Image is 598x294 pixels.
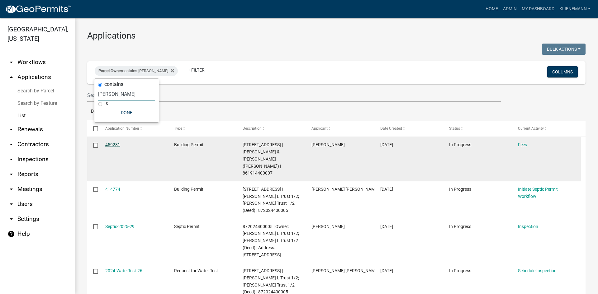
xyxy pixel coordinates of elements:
a: klienemann [557,3,593,15]
datatable-header-cell: Current Activity [512,121,581,136]
span: 08/05/2025 [380,142,393,147]
button: Bulk Actions [542,44,586,55]
span: Application Number [105,126,139,131]
span: Date Created [380,126,402,131]
a: 414774 [105,187,120,192]
i: arrow_drop_down [7,156,15,163]
datatable-header-cell: Status [443,121,512,136]
a: + Filter [183,64,210,76]
a: Fees [518,142,527,147]
datatable-header-cell: Description [237,121,306,136]
label: is [104,101,108,106]
datatable-header-cell: Applicant [306,121,374,136]
span: 05/01/2025 [380,224,393,229]
span: 10/23/2024 [380,268,393,273]
datatable-header-cell: Date Created [374,121,443,136]
span: Peggy Rash'Daniels [311,187,379,192]
h3: Applications [87,30,586,41]
a: Data [87,102,105,122]
span: Building Permit [174,142,203,147]
span: Septic Permit [174,224,200,229]
datatable-header-cell: Application Number [99,121,168,136]
span: Status [449,126,460,131]
i: arrow_drop_down [7,141,15,148]
a: Schedule Inspection [518,268,557,273]
i: arrow_drop_up [7,73,15,81]
a: Inspection [518,224,538,229]
span: In Progress [449,224,471,229]
datatable-header-cell: Select [87,121,99,136]
span: 25645 T AVE | Daniels, Russel L Trust 1/2; Rash-Daniels, Peggy L Trust 1/2 (Deed) | 872024400005 [243,187,299,213]
a: Septic-2025-29 [105,224,135,229]
a: Admin [501,3,519,15]
i: arrow_drop_down [7,200,15,208]
i: arrow_drop_down [7,58,15,66]
a: 2024-WaterTest-26 [105,268,142,273]
i: arrow_drop_down [7,170,15,178]
a: Home [483,3,501,15]
span: Peggy Rash'Daniels [311,268,379,273]
i: arrow_drop_down [7,215,15,223]
span: In Progress [449,187,471,192]
span: Building Permit [174,187,203,192]
div: contains [PERSON_NAME] [95,66,178,76]
input: Search for applications [87,89,501,102]
a: 459281 [105,142,120,147]
span: Applicant [311,126,328,131]
datatable-header-cell: Type [168,121,237,136]
span: Kendall Lienemann [311,142,345,147]
span: Type [174,126,182,131]
span: Description [243,126,262,131]
i: arrow_drop_down [7,185,15,193]
button: Columns [547,66,578,77]
span: Request for Water Test [174,268,218,273]
span: 872024400005 | Owner: Daniels, Russel L Trust 1/2; Rash-Daniels, Peggy L Trust 1/2 (Deed) | Addre... [243,224,299,257]
i: help [7,230,15,238]
button: Done [98,107,155,118]
a: Initiate Septic Permit Workflow [518,187,558,199]
i: arrow_drop_down [7,126,15,133]
span: 05/01/2025 [380,187,393,192]
span: In Progress [449,142,471,147]
span: In Progress [449,268,471,273]
label: contains [104,82,123,87]
span: Kendall Lienemann [311,224,345,229]
span: Current Activity [518,126,544,131]
span: Parcel Owner [98,68,122,73]
a: My Dashboard [519,3,557,15]
span: 31075 Y AVE | Hauser, Daniel D & Cynthia M (Deed) | 861914400007 [243,142,283,175]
